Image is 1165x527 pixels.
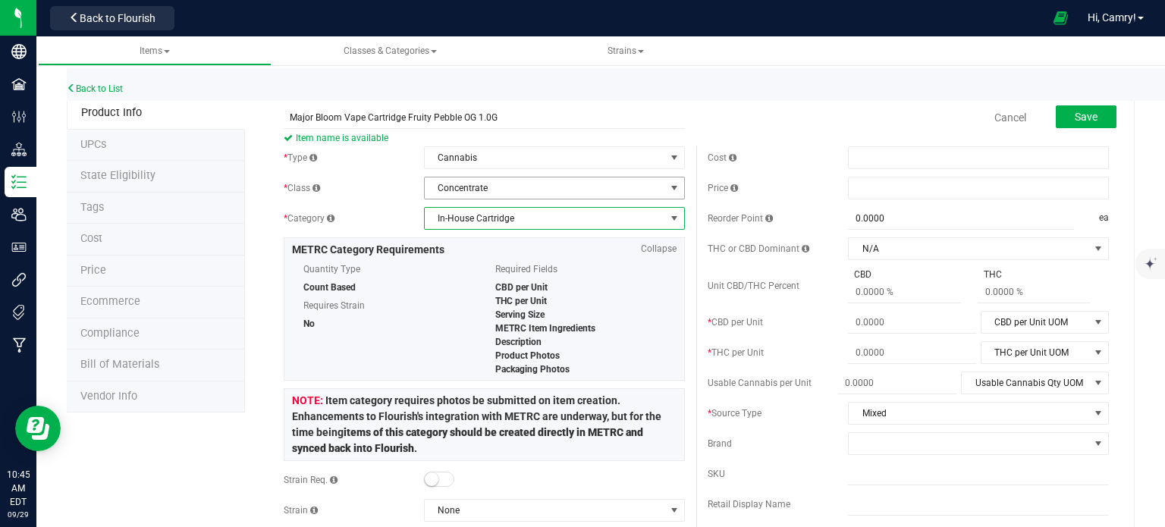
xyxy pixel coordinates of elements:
[284,213,334,224] span: Category
[981,342,1089,363] span: THC per Unit UOM
[425,208,665,229] span: In-House Cartridge
[50,6,174,30] button: Back to Flourish
[7,468,30,509] p: 10:45 AM EDT
[80,12,155,24] span: Back to Flourish
[849,403,1089,424] span: Mixed
[708,183,738,193] span: Price
[11,207,27,222] inline-svg: Users
[80,138,106,151] span: Tag
[15,406,61,451] iframe: Resource center
[1089,372,1108,394] span: select
[80,295,140,308] span: Ecommerce
[848,342,976,363] input: 0.0000
[1044,3,1078,33] span: Open Ecommerce Menu
[284,152,317,163] span: Type
[344,45,437,56] span: Classes & Categories
[1099,208,1109,230] span: ea
[425,147,665,168] span: Cannabis
[11,305,27,320] inline-svg: Tags
[608,45,644,56] span: Strains
[495,350,560,361] span: Product Photos
[708,469,725,479] span: SKU
[495,364,570,375] span: Packaging Photos
[425,177,665,199] span: Concentrate
[11,109,27,124] inline-svg: Configuration
[303,258,473,281] span: Quantity Type
[665,147,684,168] span: select
[708,213,773,224] span: Reorder Point
[303,282,356,293] span: Count Based
[1056,105,1116,128] button: Save
[1089,342,1108,363] span: select
[11,337,27,353] inline-svg: Manufacturing
[11,77,27,92] inline-svg: Facilities
[708,499,790,510] span: Retail Display Name
[11,142,27,157] inline-svg: Distribution
[848,312,976,333] input: 0.0000
[708,243,809,254] span: THC or CBD Dominant
[425,500,665,521] span: None
[80,264,106,277] span: Price
[978,268,1008,281] span: THC
[7,509,30,520] p: 09/29
[848,268,878,281] span: CBD
[80,327,140,340] span: Compliance
[495,323,595,334] span: METRC Item Ingredients
[303,318,315,329] span: No
[994,110,1026,125] a: Cancel
[284,475,338,485] span: Strain Req.
[11,272,27,287] inline-svg: Integrations
[80,201,104,214] span: Tag
[80,358,159,371] span: Bill of Materials
[81,106,142,119] span: Product Info
[284,183,320,193] span: Class
[708,378,812,388] span: Usable Cannabis per Unit
[708,408,761,419] span: Source Type
[495,258,665,281] span: Required Fields
[1089,238,1108,259] span: select
[11,240,27,255] inline-svg: User Roles
[838,372,957,394] input: 0.0000
[284,106,685,129] input: Item name
[708,281,799,291] span: Unit CBD/THC Percent
[80,169,155,182] span: Tag
[292,243,444,256] span: METRC Category Requirements
[962,372,1089,394] span: Usable Cannabis Qty UOM
[495,337,542,347] span: Description
[80,232,102,245] span: Cost
[849,238,1089,259] span: N/A
[495,282,548,293] span: CBD per Unit
[284,129,685,147] span: Item name is available
[284,505,318,516] span: Strain
[981,312,1089,333] span: CBD per Unit UOM
[1088,11,1136,24] span: Hi, Camry!
[67,83,123,94] a: Back to List
[495,296,547,306] span: THC per Unit
[665,208,684,229] span: select
[708,152,736,163] span: Cost
[292,426,643,454] strong: items of this category should be created directly in METRC and synced back into Flourish
[292,394,661,454] span: Item category requires photos be submitted on item creation. Enhancements to Flourish's integrati...
[708,347,764,358] span: THC per Unit
[708,317,763,328] span: CBD per Unit
[11,174,27,190] inline-svg: Inventory
[665,177,684,199] span: select
[978,281,1091,303] input: 0.0000 %
[848,281,961,303] input: 0.0000 %
[848,208,1074,229] input: 0.0000
[708,438,732,449] span: Brand
[1075,111,1097,123] span: Save
[1089,312,1108,333] span: select
[11,44,27,59] inline-svg: Company
[641,242,677,256] span: Collapse
[303,294,473,317] span: Requires Strain
[140,45,170,56] span: Items
[495,309,545,320] span: Serving Size
[1089,403,1108,424] span: select
[80,390,137,403] span: Vendor Info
